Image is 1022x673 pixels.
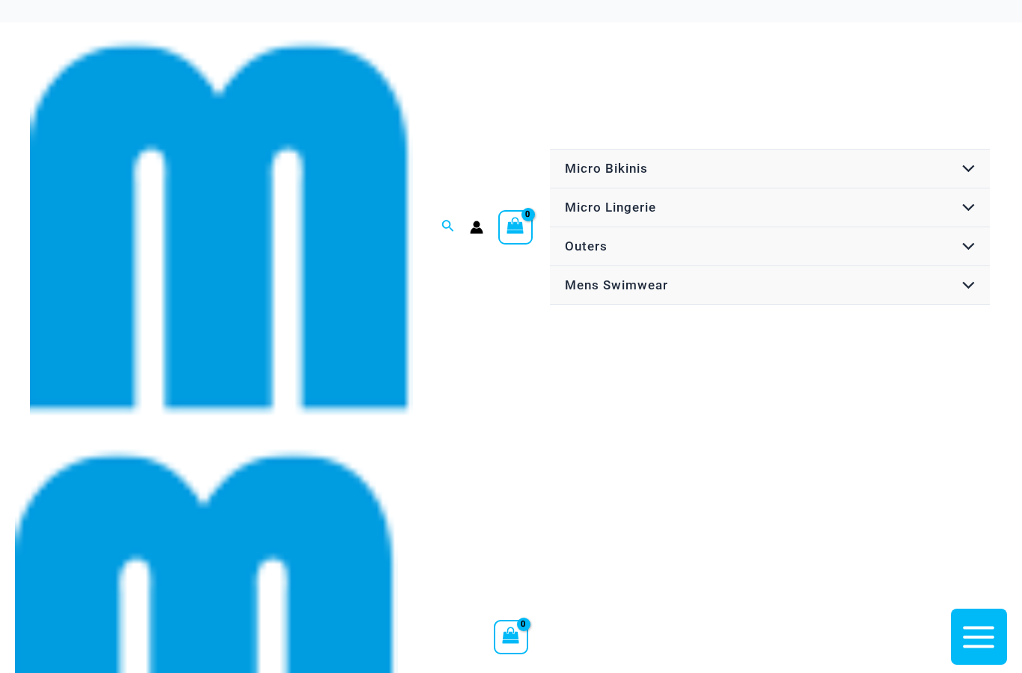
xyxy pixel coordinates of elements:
[550,266,990,305] a: Mens SwimwearMenu ToggleMenu Toggle
[30,36,413,419] img: cropped mm emblem
[494,620,528,654] a: View Shopping Cart, empty
[565,200,656,215] span: Micro Lingerie
[548,147,992,307] nav: Site Navigation
[565,277,668,292] span: Mens Swimwear
[498,210,533,245] a: View Shopping Cart, empty
[550,150,990,188] a: Micro BikinisMenu ToggleMenu Toggle
[441,218,455,236] a: Search icon link
[470,221,483,234] a: Account icon link
[550,227,990,266] a: OutersMenu ToggleMenu Toggle
[565,239,608,253] span: Outers
[550,188,990,227] a: Micro LingerieMenu ToggleMenu Toggle
[565,161,648,176] span: Micro Bikinis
